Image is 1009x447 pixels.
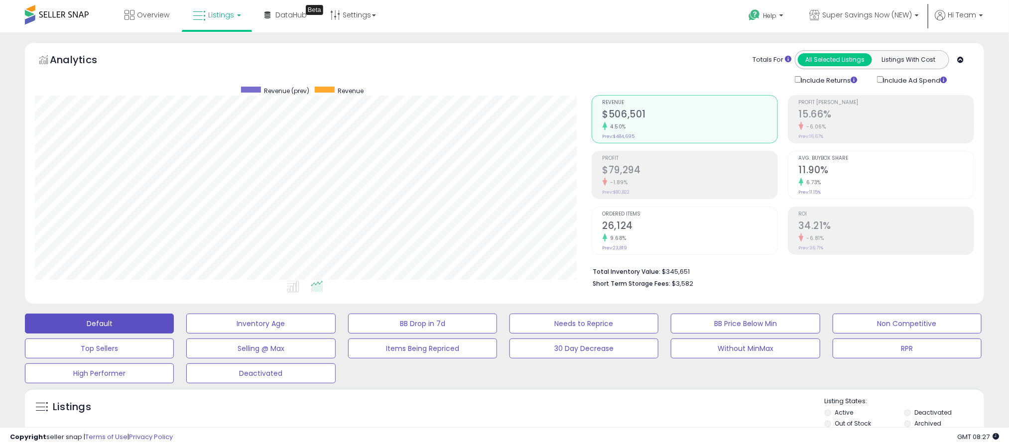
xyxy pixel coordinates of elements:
button: Selling @ Max [186,338,335,358]
p: Listing States: [825,397,984,406]
label: Archived [914,419,941,428]
span: Profit [PERSON_NAME] [799,100,974,106]
span: ROI [799,212,974,217]
small: 4.50% [607,123,627,130]
button: Default [25,314,174,334]
button: Items Being Repriced [348,338,497,358]
button: Needs to Reprice [509,314,658,334]
li: $345,651 [593,265,967,277]
button: Deactivated [186,363,335,383]
button: All Selected Listings [798,53,872,66]
span: Revenue (prev) [264,87,310,95]
div: seller snap | | [10,433,173,442]
button: BB Price Below Min [671,314,820,334]
h2: 11.90% [799,164,974,178]
h2: 34.21% [799,220,974,233]
button: RPR [833,338,982,358]
span: Hi Team [948,10,976,20]
small: 6.73% [803,179,822,186]
button: BB Drop in 7d [348,314,497,334]
span: $3,582 [672,279,694,288]
span: 2025-10-7 08:27 GMT [957,432,999,442]
span: DataHub [275,10,307,20]
a: Help [741,1,793,32]
label: Active [835,408,854,417]
a: Privacy Policy [129,432,173,442]
b: Short Term Storage Fees: [593,279,671,288]
small: Prev: 23,819 [603,245,628,251]
label: Out of Stock [835,419,872,428]
span: Listings [208,10,234,20]
a: Terms of Use [85,432,127,442]
button: High Performer [25,363,174,383]
div: Include Returns [787,74,870,85]
span: Profit [603,156,777,161]
small: Prev: 11.15% [799,189,821,195]
small: -1.89% [607,179,628,186]
h5: Listings [53,400,91,414]
label: Deactivated [914,408,952,417]
button: Inventory Age [186,314,335,334]
h2: 26,124 [603,220,777,233]
small: Prev: $484,695 [603,133,635,139]
i: Get Help [748,9,760,21]
span: Ordered Items [603,212,777,217]
button: Listings With Cost [872,53,946,66]
h2: $506,501 [603,109,777,122]
small: -6.06% [803,123,826,130]
a: Hi Team [935,10,983,32]
span: Avg. Buybox Share [799,156,974,161]
small: Prev: 36.71% [799,245,824,251]
button: Top Sellers [25,338,174,358]
div: Tooltip anchor [306,5,323,15]
h2: 15.66% [799,109,974,122]
span: Overview [137,10,169,20]
small: Prev: $80,822 [603,189,630,195]
h5: Analytics [50,53,117,69]
small: Prev: 16.67% [799,133,824,139]
span: Help [763,11,776,20]
div: Include Ad Spend [870,74,963,85]
span: Revenue [338,87,364,95]
span: Revenue [603,100,777,106]
button: Non Competitive [833,314,982,334]
button: Without MinMax [671,338,820,358]
h2: $79,294 [603,164,777,178]
div: Totals For [753,55,791,65]
strong: Copyright [10,432,46,442]
b: Total Inventory Value: [593,267,661,276]
button: 30 Day Decrease [509,338,658,358]
small: 9.68% [607,234,627,242]
span: Super Savings Now (NEW) [822,10,912,20]
small: -6.81% [803,234,824,242]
